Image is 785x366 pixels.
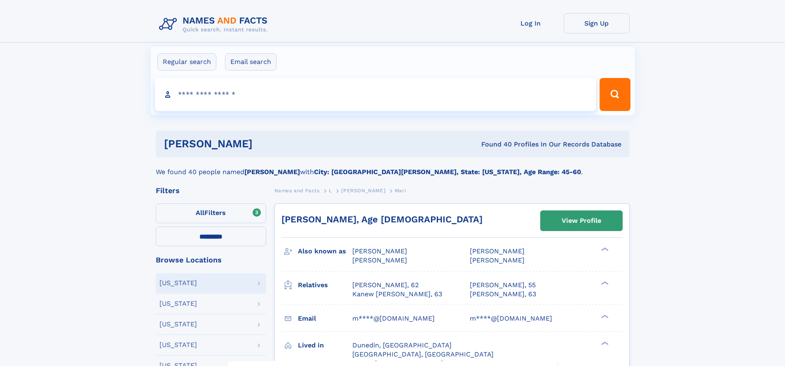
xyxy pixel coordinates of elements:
[159,342,197,348] div: [US_STATE]
[196,209,204,217] span: All
[155,78,596,111] input: search input
[470,281,536,290] a: [PERSON_NAME], 55
[159,321,197,328] div: [US_STATE]
[541,211,622,231] a: View Profile
[314,168,581,176] b: City: [GEOGRAPHIC_DATA][PERSON_NAME], State: [US_STATE], Age Range: 45-60
[156,13,274,35] img: Logo Names and Facts
[159,300,197,307] div: [US_STATE]
[470,256,525,264] span: [PERSON_NAME]
[274,185,320,196] a: Names and Facts
[341,185,385,196] a: [PERSON_NAME]
[156,187,266,194] div: Filters
[244,168,300,176] b: [PERSON_NAME]
[159,280,197,286] div: [US_STATE]
[599,247,609,252] div: ❯
[225,53,277,71] label: Email search
[298,244,352,258] h3: Also known as
[470,290,536,299] a: [PERSON_NAME], 63
[341,188,385,194] span: [PERSON_NAME]
[352,256,407,264] span: [PERSON_NAME]
[352,281,419,290] a: [PERSON_NAME], 62
[156,203,266,223] label: Filters
[298,278,352,292] h3: Relatives
[352,341,452,349] span: Dunedin, [GEOGRAPHIC_DATA]
[564,13,630,33] a: Sign Up
[562,211,601,230] div: View Profile
[470,247,525,255] span: [PERSON_NAME]
[329,188,332,194] span: L
[395,188,406,194] span: Mari
[600,78,630,111] button: Search Button
[298,338,352,352] h3: Lived in
[164,139,367,149] h1: [PERSON_NAME]
[599,280,609,286] div: ❯
[281,214,483,224] a: [PERSON_NAME], Age [DEMOGRAPHIC_DATA]
[367,140,621,149] div: Found 40 Profiles In Our Records Database
[498,13,564,33] a: Log In
[599,314,609,319] div: ❯
[157,53,216,71] label: Regular search
[352,290,442,299] a: Kanew [PERSON_NAME], 63
[298,312,352,326] h3: Email
[599,340,609,346] div: ❯
[352,350,494,358] span: [GEOGRAPHIC_DATA], [GEOGRAPHIC_DATA]
[352,247,407,255] span: [PERSON_NAME]
[329,185,332,196] a: L
[156,256,266,264] div: Browse Locations
[156,157,630,177] div: We found 40 people named with .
